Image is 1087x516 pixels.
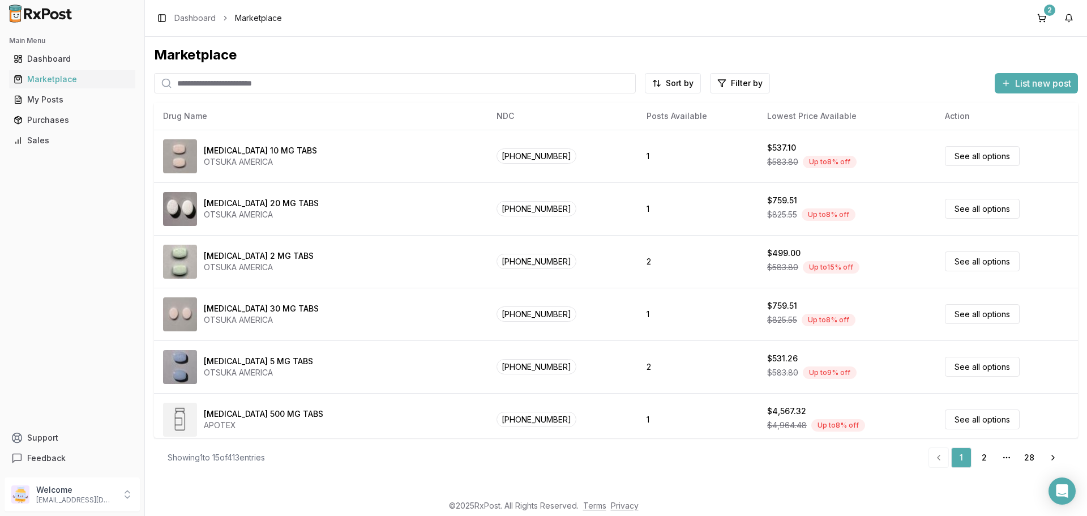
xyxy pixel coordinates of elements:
[945,251,1020,271] a: See all options
[9,49,135,69] a: Dashboard
[5,50,140,68] button: Dashboard
[802,208,855,221] div: Up to 8 % off
[767,262,798,273] span: $583.80
[637,103,758,130] th: Posts Available
[710,73,770,93] button: Filter by
[36,484,115,496] p: Welcome
[204,198,319,209] div: [MEDICAL_DATA] 20 MG TABS
[497,306,576,322] span: [PHONE_NUMBER]
[163,192,197,226] img: Abilify 20 MG TABS
[9,36,135,45] h2: Main Menu
[497,412,576,427] span: [PHONE_NUMBER]
[945,357,1020,377] a: See all options
[936,103,1078,130] th: Action
[14,74,131,85] div: Marketplace
[36,496,115,505] p: [EMAIL_ADDRESS][DOMAIN_NAME]
[204,145,317,156] div: [MEDICAL_DATA] 10 MG TABS
[637,235,758,288] td: 2
[204,314,319,326] div: OTSUKA AMERICA
[767,142,796,153] div: $537.10
[767,406,806,417] div: $4,567.32
[9,130,135,151] a: Sales
[1015,76,1071,90] span: List new post
[204,356,313,367] div: [MEDICAL_DATA] 5 MG TABS
[974,447,994,468] a: 2
[5,70,140,88] button: Marketplace
[951,447,972,468] a: 1
[204,408,323,420] div: [MEDICAL_DATA] 500 MG TABS
[645,73,701,93] button: Sort by
[204,262,314,273] div: OTSUKA AMERICA
[583,501,606,510] a: Terms
[9,110,135,130] a: Purchases
[767,195,797,206] div: $759.51
[767,353,798,364] div: $531.26
[945,199,1020,219] a: See all options
[168,452,265,463] div: Showing 1 to 15 of 413 entries
[758,103,936,130] th: Lowest Price Available
[767,300,797,312] div: $759.51
[611,501,639,510] a: Privacy
[204,209,319,220] div: OTSUKA AMERICA
[5,131,140,150] button: Sales
[945,410,1020,429] a: See all options
[14,114,131,126] div: Purchases
[154,103,487,130] th: Drug Name
[154,46,1078,64] div: Marketplace
[163,245,197,279] img: Abilify 2 MG TABS
[637,340,758,393] td: 2
[945,146,1020,166] a: See all options
[767,367,798,378] span: $583.80
[767,420,807,431] span: $4,964.48
[637,288,758,340] td: 1
[27,453,66,464] span: Feedback
[731,78,763,89] span: Filter by
[204,156,317,168] div: OTSUKA AMERICA
[11,485,29,504] img: User avatar
[1044,5,1055,16] div: 2
[204,367,313,378] div: OTSUKA AMERICA
[163,297,197,331] img: Abilify 30 MG TABS
[14,135,131,146] div: Sales
[174,12,282,24] nav: breadcrumb
[497,148,576,164] span: [PHONE_NUMBER]
[5,91,140,109] button: My Posts
[204,303,319,314] div: [MEDICAL_DATA] 30 MG TABS
[767,209,797,220] span: $825.55
[9,89,135,110] a: My Posts
[995,73,1078,93] button: List new post
[204,420,323,431] div: APOTEX
[945,304,1020,324] a: See all options
[14,94,131,105] div: My Posts
[1042,447,1064,468] a: Go to next page
[767,314,797,326] span: $825.55
[5,5,77,23] img: RxPost Logo
[928,447,1064,468] nav: pagination
[995,79,1078,90] a: List new post
[5,448,140,468] button: Feedback
[163,139,197,173] img: Abilify 10 MG TABS
[163,403,197,437] img: Abiraterone Acetate 500 MG TABS
[5,428,140,448] button: Support
[235,12,282,24] span: Marketplace
[666,78,694,89] span: Sort by
[803,156,857,168] div: Up to 8 % off
[637,130,758,182] td: 1
[637,182,758,235] td: 1
[637,393,758,446] td: 1
[9,69,135,89] a: Marketplace
[174,12,216,24] a: Dashboard
[497,359,576,374] span: [PHONE_NUMBER]
[1049,477,1076,505] div: Open Intercom Messenger
[497,201,576,216] span: [PHONE_NUMBER]
[802,314,855,326] div: Up to 8 % off
[1033,9,1051,27] button: 2
[5,111,140,129] button: Purchases
[204,250,314,262] div: [MEDICAL_DATA] 2 MG TABS
[767,248,801,259] div: $499.00
[163,350,197,384] img: Abilify 5 MG TABS
[497,254,576,269] span: [PHONE_NUMBER]
[767,156,798,168] span: $583.80
[487,103,637,130] th: NDC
